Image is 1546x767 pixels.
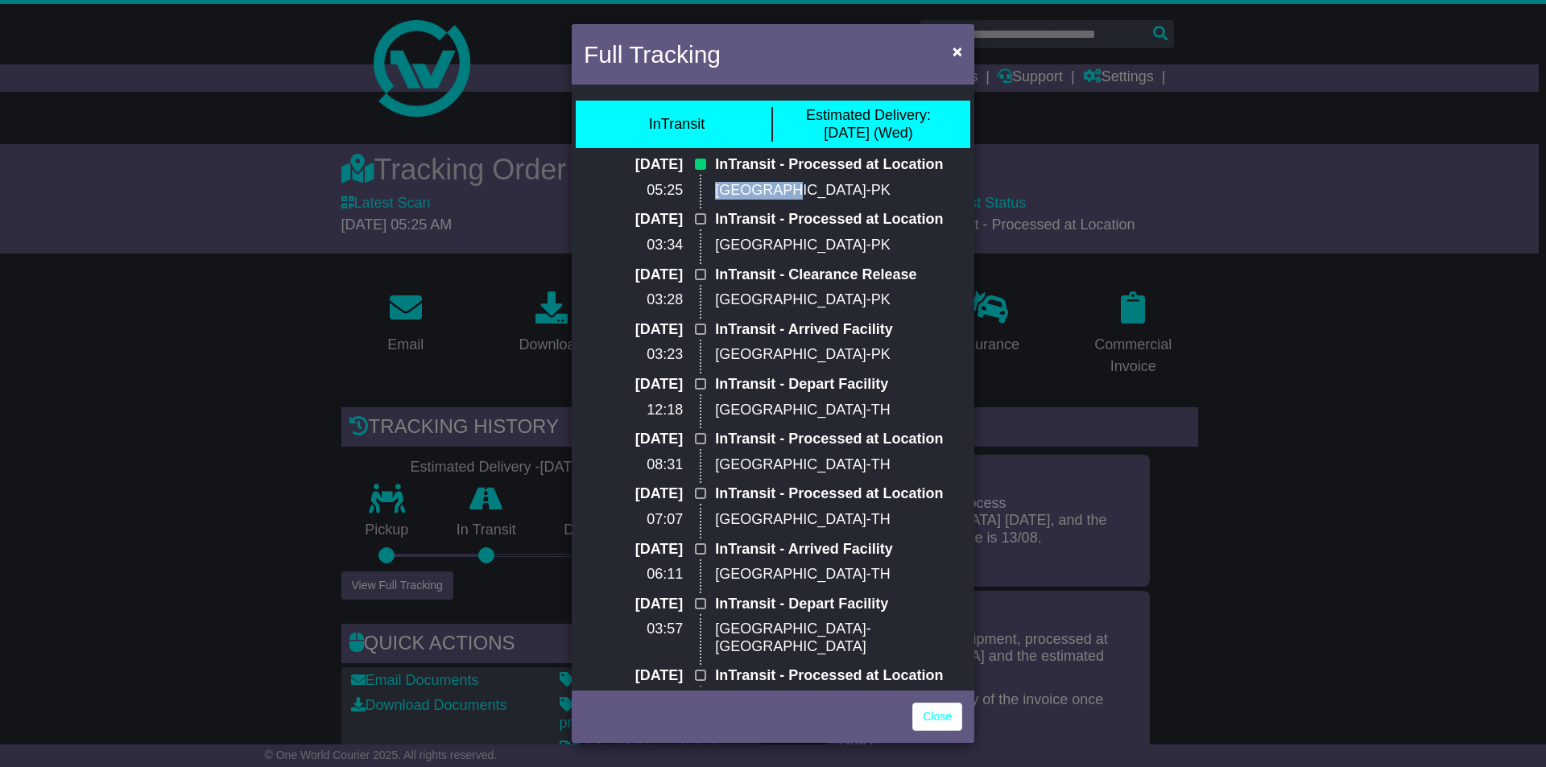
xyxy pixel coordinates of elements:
[715,291,962,309] p: [GEOGRAPHIC_DATA]-PK
[584,376,683,394] p: [DATE]
[715,346,962,364] p: [GEOGRAPHIC_DATA]-PK
[715,402,962,419] p: [GEOGRAPHIC_DATA]-TH
[715,511,962,529] p: [GEOGRAPHIC_DATA]-TH
[584,182,683,200] p: 05:25
[912,703,962,731] a: Close
[584,667,683,685] p: [DATE]
[584,237,683,254] p: 03:34
[584,321,683,339] p: [DATE]
[715,667,962,685] p: InTransit - Processed at Location
[584,211,683,229] p: [DATE]
[584,621,683,638] p: 03:57
[945,35,970,68] button: Close
[584,566,683,583] p: 06:11
[649,116,705,134] div: InTransit
[715,621,962,655] p: [GEOGRAPHIC_DATA]-[GEOGRAPHIC_DATA]
[584,291,683,309] p: 03:28
[715,321,962,339] p: InTransit - Arrived Facility
[953,42,962,60] span: ×
[806,107,931,142] div: [DATE] (Wed)
[584,456,683,474] p: 08:31
[584,511,683,529] p: 07:07
[584,266,683,284] p: [DATE]
[715,485,962,503] p: InTransit - Processed at Location
[715,211,962,229] p: InTransit - Processed at Location
[584,36,721,72] h4: Full Tracking
[715,237,962,254] p: [GEOGRAPHIC_DATA]-PK
[715,566,962,583] p: [GEOGRAPHIC_DATA]-TH
[584,596,683,613] p: [DATE]
[715,156,962,174] p: InTransit - Processed at Location
[584,346,683,364] p: 03:23
[584,156,683,174] p: [DATE]
[806,107,931,123] span: Estimated Delivery:
[715,266,962,284] p: InTransit - Clearance Release
[715,182,962,200] p: [GEOGRAPHIC_DATA]-PK
[715,376,962,394] p: InTransit - Depart Facility
[715,596,962,613] p: InTransit - Depart Facility
[584,541,683,559] p: [DATE]
[584,485,683,503] p: [DATE]
[715,541,962,559] p: InTransit - Arrived Facility
[584,402,683,419] p: 12:18
[584,431,683,448] p: [DATE]
[715,431,962,448] p: InTransit - Processed at Location
[715,456,962,474] p: [GEOGRAPHIC_DATA]-TH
